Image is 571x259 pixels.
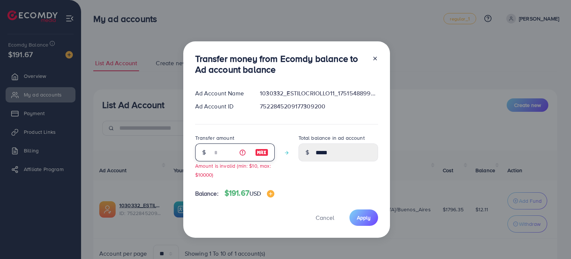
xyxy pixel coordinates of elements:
div: 7522845209177309200 [254,102,384,111]
small: Amount is invalid (min: $10, max: $10000) [195,162,271,178]
h4: $191.67 [225,189,275,198]
button: Cancel [306,209,343,225]
div: Ad Account Name [189,89,254,98]
img: image [255,148,268,157]
div: Ad Account ID [189,102,254,111]
span: Balance: [195,189,219,198]
h3: Transfer money from Ecomdy balance to Ad account balance [195,53,366,75]
iframe: Chat [539,225,565,253]
label: Transfer amount [195,134,234,142]
span: Cancel [316,214,334,222]
span: Apply [357,214,371,221]
button: Apply [349,209,378,225]
div: 1030332_ESTILOCRIOLLO11_1751548899317 [254,89,384,98]
span: USD [249,189,261,198]
img: image [267,190,274,198]
label: Total balance in ad account [299,134,365,142]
